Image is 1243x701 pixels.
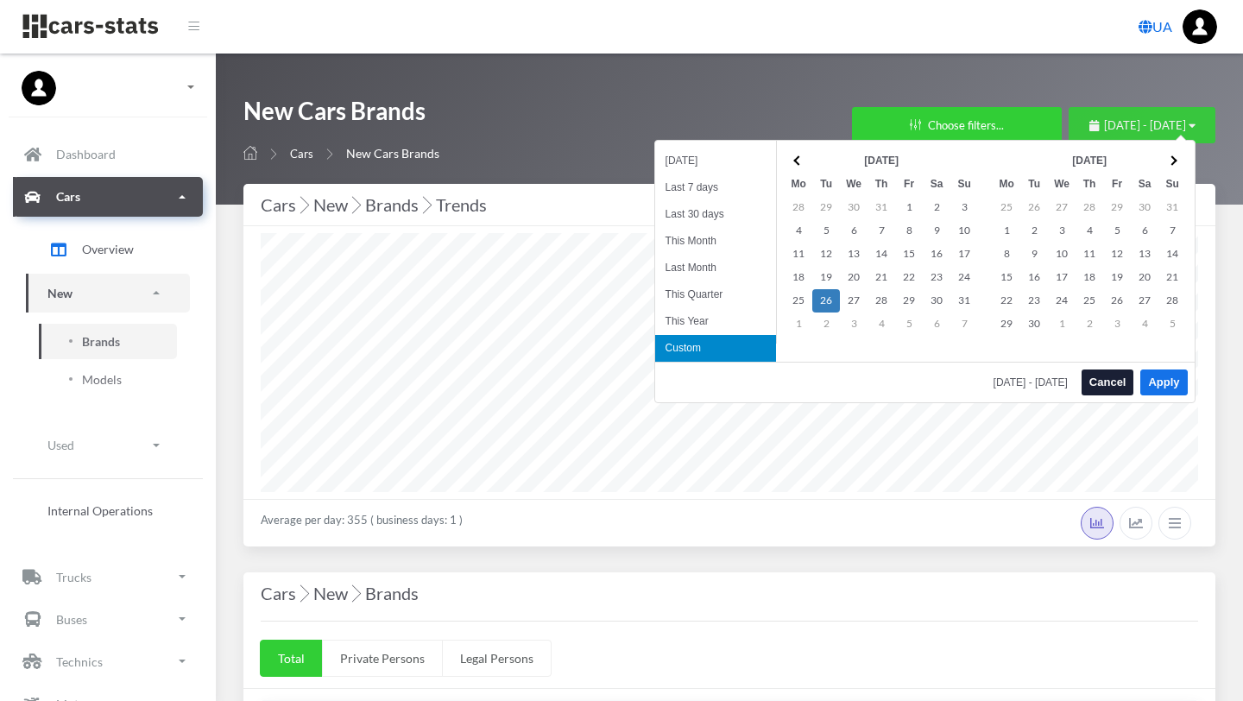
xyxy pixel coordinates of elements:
[26,228,190,271] a: Overview
[895,313,923,336] td: 5
[261,191,1198,218] div: Cars New Brands Trends
[993,243,1020,266] td: 8
[950,313,978,336] td: 7
[26,274,190,313] a: New
[56,186,80,207] p: Cars
[895,196,923,219] td: 1
[1076,196,1103,219] td: 28
[1048,313,1076,336] td: 1
[785,313,812,336] td: 1
[1131,289,1158,313] td: 27
[655,228,776,255] li: This Month
[950,289,978,313] td: 31
[1104,118,1186,132] span: [DATE] - [DATE]
[840,266,868,289] td: 20
[1103,173,1131,196] th: Fr
[840,243,868,266] td: 13
[56,651,103,673] p: Technics
[1020,173,1048,196] th: Tu
[950,266,978,289] td: 24
[993,289,1020,313] td: 22
[1082,369,1134,395] button: Cancel
[1131,313,1158,336] td: 4
[812,173,840,196] th: Tu
[812,313,840,336] td: 2
[812,219,840,243] td: 5
[1020,313,1048,336] td: 30
[655,255,776,281] li: Last Month
[47,502,153,520] span: Internal Operations
[994,377,1075,388] span: [DATE] - [DATE]
[840,173,868,196] th: We
[785,266,812,289] td: 18
[1076,173,1103,196] th: Th
[1131,219,1158,243] td: 6
[26,493,190,528] a: Internal Operations
[840,313,868,336] td: 3
[993,219,1020,243] td: 1
[47,434,74,456] p: Used
[1131,196,1158,219] td: 30
[868,243,895,266] td: 14
[22,13,160,40] img: navbar brand
[950,173,978,196] th: Su
[993,196,1020,219] td: 25
[923,313,950,336] td: 6
[82,370,122,388] span: Models
[1076,266,1103,289] td: 18
[1183,9,1217,44] img: ...
[812,243,840,266] td: 12
[1076,219,1103,243] td: 4
[785,243,812,266] td: 11
[442,640,552,677] a: Legal Persons
[56,609,87,630] p: Buses
[13,557,203,597] a: Trucks
[1103,266,1131,289] td: 19
[868,266,895,289] td: 21
[950,243,978,266] td: 17
[13,135,203,174] a: Dashboard
[655,335,776,362] li: Custom
[1020,219,1048,243] td: 2
[895,289,923,313] td: 29
[1048,219,1076,243] td: 3
[923,219,950,243] td: 9
[260,640,323,677] a: Total
[840,219,868,243] td: 6
[13,641,203,681] a: Technics
[1048,266,1076,289] td: 17
[1020,243,1048,266] td: 9
[1069,107,1215,143] button: [DATE] - [DATE]
[1076,289,1103,313] td: 25
[1132,9,1179,44] a: UA
[993,313,1020,336] td: 29
[1158,289,1186,313] td: 28
[923,173,950,196] th: Sa
[243,95,439,136] h1: New Cars Brands
[1020,196,1048,219] td: 26
[785,289,812,313] td: 25
[840,289,868,313] td: 27
[243,499,1215,546] div: Average per day: 355 ( business days: 1 )
[346,146,439,161] span: New Cars Brands
[1103,289,1131,313] td: 26
[895,243,923,266] td: 15
[1048,173,1076,196] th: We
[22,71,56,105] img: ...
[812,289,840,313] td: 26
[868,219,895,243] td: 7
[655,174,776,201] li: Last 7 days
[1020,266,1048,289] td: 16
[655,148,776,174] li: [DATE]
[785,196,812,219] td: 28
[655,308,776,335] li: This Year
[1131,266,1158,289] td: 20
[868,173,895,196] th: Th
[868,196,895,219] td: 31
[895,219,923,243] td: 8
[950,219,978,243] td: 10
[13,599,203,639] a: Buses
[1158,266,1186,289] td: 21
[785,219,812,243] td: 4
